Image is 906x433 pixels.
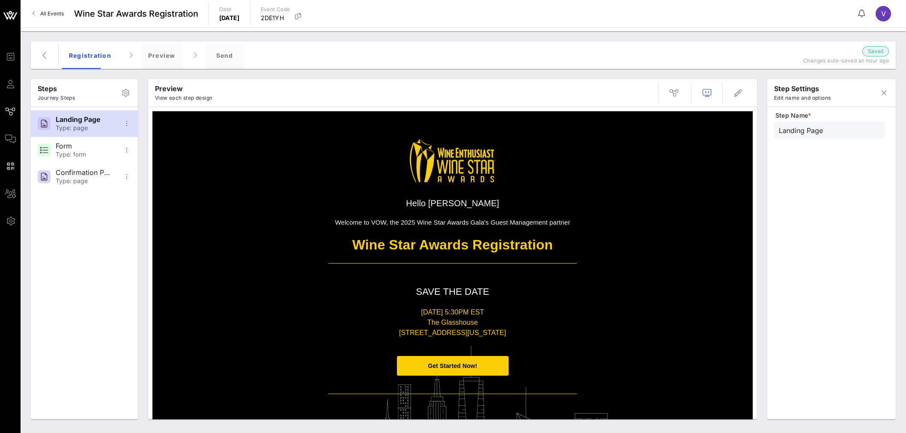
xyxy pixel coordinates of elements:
p: [DATE] 5:30PM EST [328,307,577,317]
table: divider [328,263,577,264]
a: All Events [27,7,69,21]
p: [STREET_ADDRESS][US_STATE] [328,328,577,338]
p: Preview [155,83,212,94]
span: V [881,9,886,18]
div: Type: form [56,151,112,158]
div: V [876,6,891,21]
a: Get Started Now! [397,356,509,376]
div: Type: page [56,125,112,132]
p: 2DE1YH [261,14,290,22]
p: Changes auto-saved an hour ago [782,56,889,65]
div: Form [56,142,112,150]
span: All Events [40,10,64,17]
div: Send [206,42,244,69]
p: SAVE THE DATE [328,285,577,299]
span: Saved [868,47,883,56]
p: Event Code [261,5,290,14]
div: Landing Page [56,116,112,124]
p: step settings [774,83,831,94]
p: [DATE] [219,14,240,22]
p: View each step design [155,94,212,102]
span: Get Started Now! [428,362,477,369]
p: Edit name and options [774,94,831,102]
p: Welcome to VOW, the 2025 Wine Star Awards Gala's Guest Management partner [328,218,577,227]
span: Hello [PERSON_NAME] [406,199,499,208]
div: Registration [62,42,118,69]
div: Confirmation Page [56,169,112,177]
p: The Glasshouse [328,317,577,328]
span: Wine Star Awards Registration [74,7,198,20]
div: Type: page [56,178,112,185]
span: Step Name [775,111,885,120]
p: Journey Steps [38,94,75,102]
div: Preview [141,42,182,69]
p: Date [219,5,240,14]
p: Steps [38,83,75,94]
strong: Wine Star Awards Registration [352,237,553,252]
